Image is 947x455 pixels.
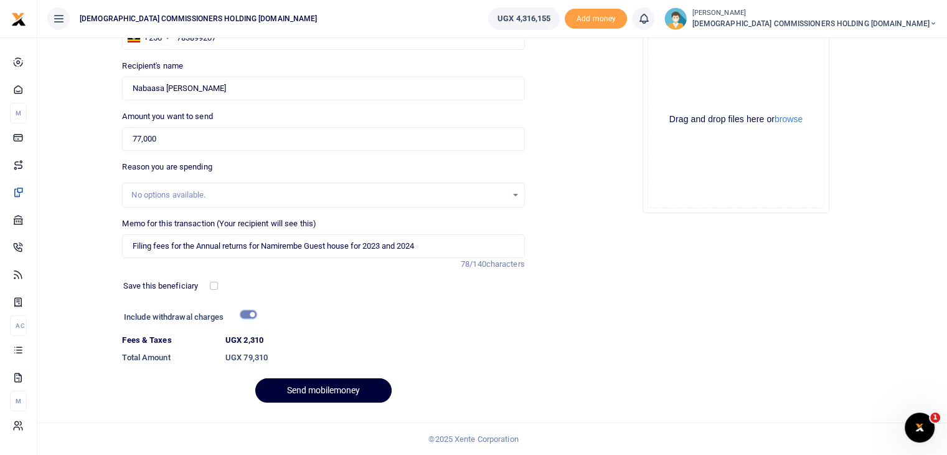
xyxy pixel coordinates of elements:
[122,234,524,258] input: Enter extra information
[225,334,263,347] label: UGX 2,310
[461,259,486,269] span: 78/140
[643,26,829,213] div: File Uploader
[122,60,183,72] label: Recipient's name
[122,77,524,100] input: Loading name...
[122,353,215,363] h6: Total Amount
[648,113,824,125] div: Drag and drop files here or
[124,312,251,322] h6: Include withdrawal charges
[122,127,524,151] input: UGX
[664,7,687,30] img: profile-user
[930,413,940,423] span: 1
[131,189,506,201] div: No options available.
[11,14,26,23] a: logo-small logo-large logo-large
[905,413,935,443] iframe: Intercom live chat
[483,7,565,30] li: Wallet ballance
[225,353,525,363] h6: UGX 79,310
[123,280,198,292] label: Save this beneficiary
[10,103,27,123] li: M
[488,7,560,30] a: UGX 4,316,155
[565,13,627,22] a: Add money
[692,18,937,29] span: [DEMOGRAPHIC_DATA] COMMISSIONERS HOLDING [DOMAIN_NAME]
[117,334,220,347] dt: Fees & Taxes
[75,13,322,24] span: [DEMOGRAPHIC_DATA] COMMISSIONERS HOLDING [DOMAIN_NAME]
[565,9,627,29] span: Add money
[255,378,392,403] button: Send mobilemoney
[10,391,27,411] li: M
[497,12,550,25] span: UGX 4,316,155
[10,315,27,336] li: Ac
[122,110,212,123] label: Amount you want to send
[664,7,937,30] a: profile-user [PERSON_NAME] [DEMOGRAPHIC_DATA] COMMISSIONERS HOLDING [DOMAIN_NAME]
[11,12,26,27] img: logo-small
[775,115,803,123] button: browse
[122,218,316,230] label: Memo for this transaction (Your recipient will see this)
[486,259,525,269] span: characters
[692,8,937,19] small: [PERSON_NAME]
[122,161,212,173] label: Reason you are spending
[565,9,627,29] li: Toup your wallet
